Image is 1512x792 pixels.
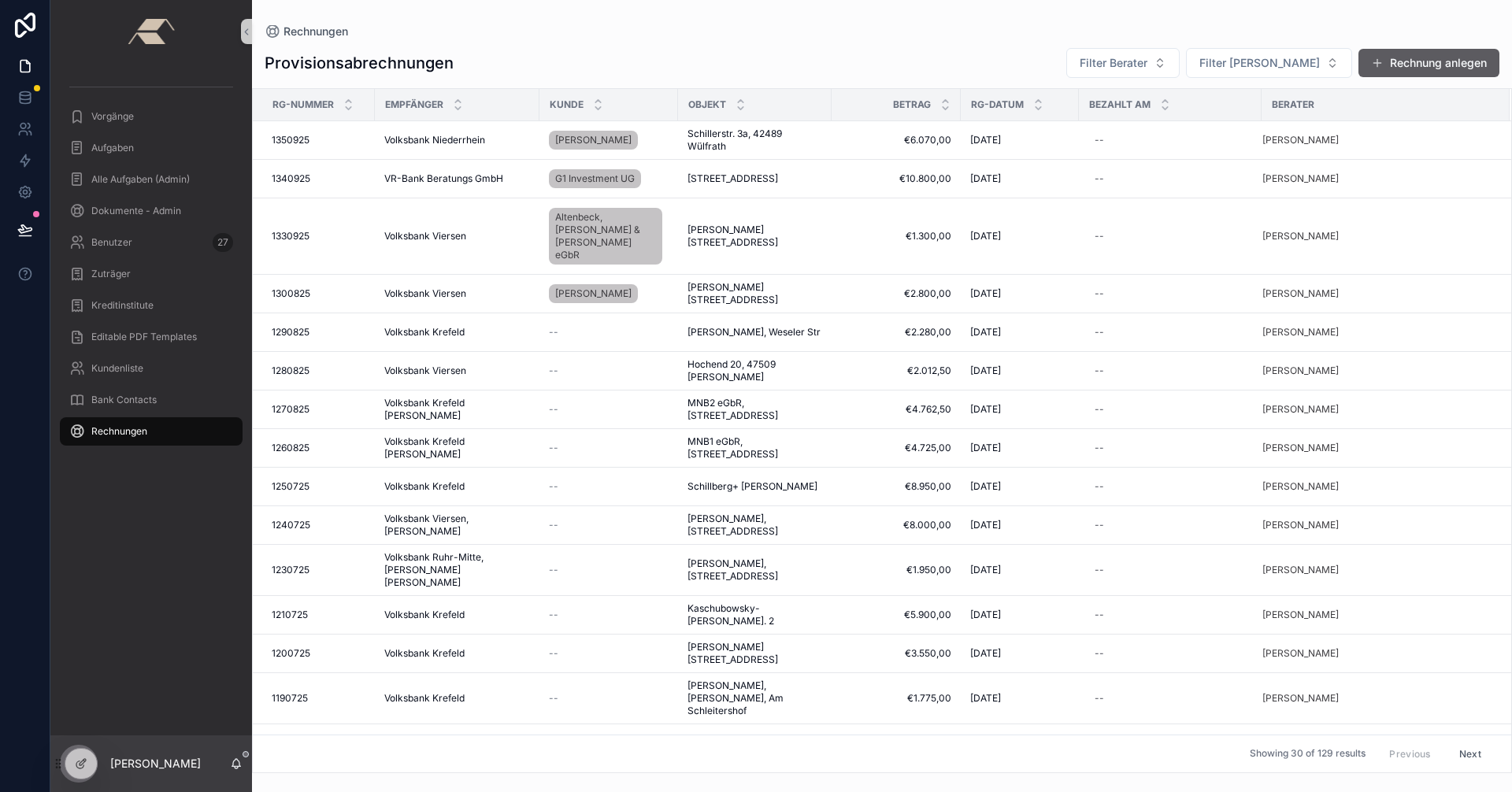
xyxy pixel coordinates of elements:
[272,98,334,111] span: Rg-Nummer
[841,230,951,242] a: €1.300,00
[272,326,309,339] span: 1290825
[384,172,503,185] span: VR-Bank Beratungs GmbH
[549,205,669,268] a: Altenbeck, [PERSON_NAME] & [PERSON_NAME] eGbR
[384,230,530,242] a: Volksbank Viersen
[687,557,822,583] span: [PERSON_NAME], [STREET_ADDRESS]
[60,386,243,414] a: Bank Contacts
[283,24,348,39] span: Rechnungen
[91,394,157,406] span: Bank Contacts
[893,98,931,111] span: Betrag
[384,134,530,146] a: Volksbank Niederrhein
[272,564,309,576] span: 1230725
[549,403,669,416] a: --
[1262,134,1491,146] a: [PERSON_NAME]
[1262,480,1339,493] a: [PERSON_NAME]
[687,128,822,153] span: Schillerstr. 3a, 42489 Wülfrath
[91,331,197,343] span: Editable PDF Templates
[687,602,822,627] span: Kaschubowsky-[PERSON_NAME]. 2
[272,403,309,416] span: 1270825
[1262,365,1339,377] a: [PERSON_NAME]
[1262,326,1339,339] a: [PERSON_NAME]
[265,52,454,74] h1: Provisionsabrechnungen
[1066,48,1180,78] button: Select Button
[272,519,310,531] span: 1240725
[549,284,638,303] a: [PERSON_NAME]
[1250,748,1366,761] span: Showing 30 of 129 results
[1262,365,1491,377] a: [PERSON_NAME]
[549,564,669,576] a: --
[1088,281,1252,306] a: --
[272,480,365,493] a: 1250725
[384,365,530,377] a: Volksbank Viersen
[272,287,365,300] a: 1300825
[841,480,951,493] span: €8.950,00
[384,326,530,339] a: Volksbank Krefeld
[841,287,951,300] a: €2.800,00
[555,172,635,185] span: G1 Investment UG
[110,756,201,772] p: [PERSON_NAME]
[549,365,669,377] a: --
[1088,397,1252,422] a: --
[841,609,951,621] a: €5.900,00
[549,365,558,377] span: --
[841,692,951,705] span: €1.775,00
[272,692,365,705] a: 1190725
[60,228,243,257] a: Benutzer27
[549,281,669,306] a: [PERSON_NAME]
[1080,55,1147,71] span: Filter Berater
[549,480,558,493] span: --
[60,354,243,383] a: Kundenliste
[549,166,669,191] a: G1 Investment UG
[272,442,365,454] a: 1260825
[1089,98,1151,111] span: Bezahlt am
[1262,172,1339,185] a: [PERSON_NAME]
[687,641,822,666] a: [PERSON_NAME][STREET_ADDRESS]
[841,519,951,531] span: €8.000,00
[687,326,821,339] span: [PERSON_NAME], Weseler Str
[1095,564,1104,576] div: --
[272,365,365,377] a: 1280825
[970,403,1001,416] span: [DATE]
[1262,442,1339,454] span: [PERSON_NAME]
[384,692,465,705] span: Volksbank Krefeld
[970,692,1069,705] a: [DATE]
[1262,134,1339,146] a: [PERSON_NAME]
[1262,519,1491,531] a: [PERSON_NAME]
[841,403,951,416] span: €4.762,50
[970,287,1069,300] a: [DATE]
[841,564,951,576] a: €1.950,00
[91,173,190,186] span: Alle Aufgaben (Admin)
[1095,442,1104,454] div: --
[549,403,558,416] span: --
[1262,647,1339,660] span: [PERSON_NAME]
[1088,731,1252,756] a: --
[970,230,1069,242] a: [DATE]
[970,480,1069,493] a: [DATE]
[970,609,1069,621] a: [DATE]
[687,358,822,383] a: Hochend 20, 47509 [PERSON_NAME]
[970,647,1001,660] span: [DATE]
[1088,686,1252,711] a: --
[1262,692,1491,705] a: [PERSON_NAME]
[841,442,951,454] span: €4.725,00
[1095,365,1104,377] div: --
[841,172,951,185] span: €10.800,00
[384,397,530,422] a: Volksbank Krefeld [PERSON_NAME]
[1262,287,1339,300] span: [PERSON_NAME]
[384,513,530,538] a: Volksbank Viersen, [PERSON_NAME]
[549,326,558,339] span: --
[687,172,778,185] span: [STREET_ADDRESS]
[1095,326,1104,339] div: --
[970,519,1069,531] a: [DATE]
[687,435,822,461] a: MNB1 eGbR, [STREET_ADDRESS]
[970,134,1069,146] a: [DATE]
[970,692,1001,705] span: [DATE]
[272,365,309,377] span: 1280825
[272,564,365,576] a: 1230725
[549,326,669,339] a: --
[549,647,558,660] span: --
